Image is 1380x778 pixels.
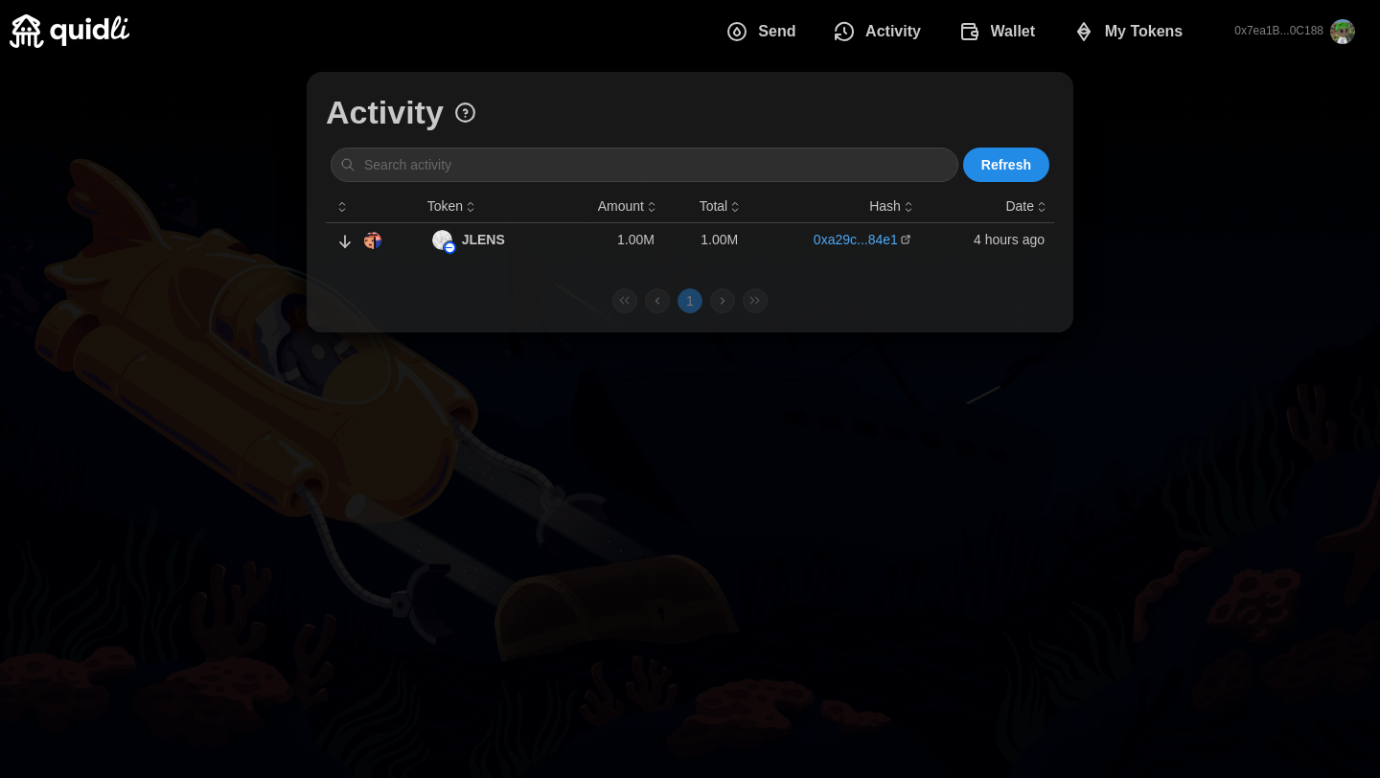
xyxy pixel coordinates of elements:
p: Token [427,196,463,217]
span: Refresh [981,149,1031,181]
span: Activity [865,12,921,51]
button: Hash [869,196,916,217]
button: Activity [817,11,942,52]
p: Date [1005,196,1034,217]
button: Date [1005,196,1049,217]
p: 4 hours ago [931,230,1045,249]
p: 0x7ea1B...0C188 [1234,23,1323,39]
p: JLENS [462,230,505,250]
button: Token [427,196,478,217]
input: Search activity [331,148,958,182]
img: Quidli [10,14,129,48]
p: 1.00M [674,230,738,249]
a: 0xa29c...84e1 [814,230,898,249]
h1: Activity [326,91,444,133]
p: Hash [869,196,901,217]
button: Send [711,11,818,52]
span: Send [758,12,795,51]
p: 1.00M [568,230,655,249]
span: Wallet [991,12,1036,51]
button: Amount [598,196,659,217]
p: Total [700,196,728,217]
button: Total [700,196,744,217]
p: Amount [598,196,644,217]
button: My Tokens [1057,11,1205,52]
img: JLENS (on Base) [432,230,452,250]
button: 1 [678,288,702,313]
button: 0x7ea1B...0C188 [1219,4,1370,59]
button: Wallet [943,11,1057,52]
img: rectcrop3 [364,232,381,249]
button: Refresh [963,148,1049,182]
span: My Tokens [1105,12,1184,51]
img: original [1330,19,1355,44]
